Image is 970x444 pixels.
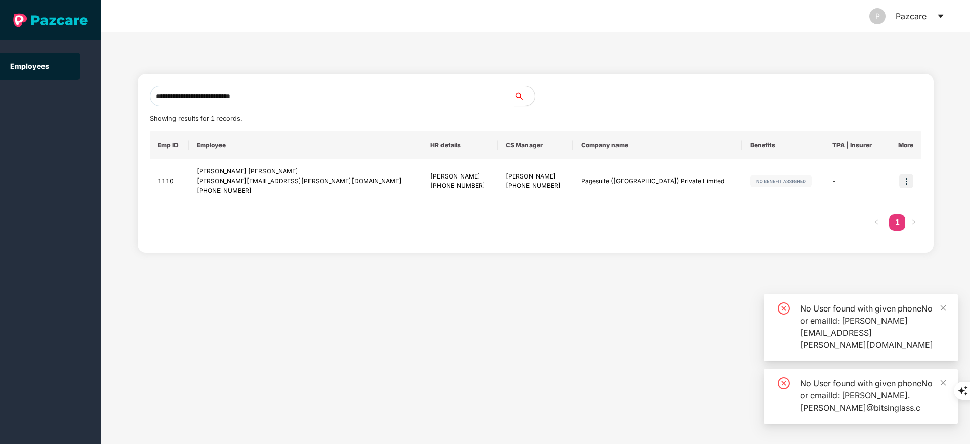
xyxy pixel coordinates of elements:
[197,176,414,186] div: [PERSON_NAME][EMAIL_ADDRESS][PERSON_NAME][DOMAIN_NAME]
[10,62,49,70] a: Employees
[778,377,790,389] span: close-circle
[742,131,824,159] th: Benefits
[899,174,913,188] img: icon
[514,92,535,100] span: search
[940,379,947,386] span: close
[910,219,916,225] span: right
[889,214,905,231] li: 1
[573,159,741,204] td: Pagesuite ([GEOGRAPHIC_DATA]) Private Limited
[430,181,490,191] div: [PHONE_NUMBER]
[778,302,790,315] span: close-circle
[150,115,242,122] span: Showing results for 1 records.
[889,214,905,230] a: 1
[874,219,880,225] span: left
[905,214,921,231] button: right
[800,377,946,414] div: No User found with given phoneNo or emailId: [PERSON_NAME].[PERSON_NAME]@bitsinglass.c
[940,304,947,312] span: close
[189,131,422,159] th: Employee
[506,181,565,191] div: [PHONE_NUMBER]
[573,131,741,159] th: Company name
[197,186,414,196] div: [PHONE_NUMBER]
[150,131,189,159] th: Emp ID
[197,167,414,176] div: [PERSON_NAME] [PERSON_NAME]
[883,131,921,159] th: More
[824,131,883,159] th: TPA | Insurer
[905,214,921,231] li: Next Page
[937,12,945,20] span: caret-down
[498,131,573,159] th: CS Manager
[514,86,535,106] button: search
[430,172,490,182] div: [PERSON_NAME]
[869,214,885,231] li: Previous Page
[800,302,946,351] div: No User found with given phoneNo or emailId: [PERSON_NAME][EMAIL_ADDRESS][PERSON_NAME][DOMAIN_NAME]
[150,159,189,204] td: 1110
[422,131,498,159] th: HR details
[832,176,875,186] div: -
[875,8,880,24] span: P
[869,214,885,231] button: left
[506,172,565,182] div: [PERSON_NAME]
[750,175,812,187] img: svg+xml;base64,PHN2ZyB4bWxucz0iaHR0cDovL3d3dy53My5vcmcvMjAwMC9zdmciIHdpZHRoPSIxMjIiIGhlaWdodD0iMj...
